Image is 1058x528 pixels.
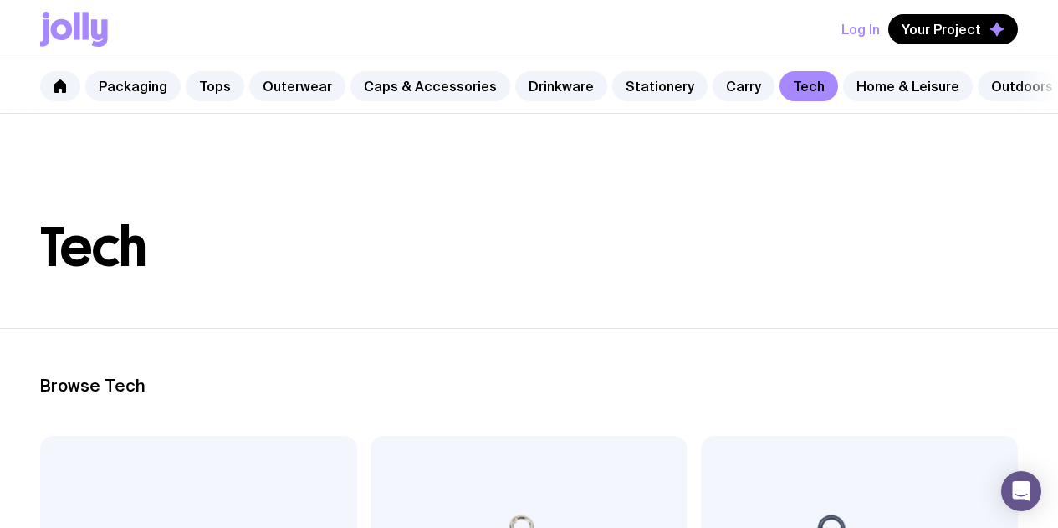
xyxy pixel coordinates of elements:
[843,71,973,101] a: Home & Leisure
[612,71,708,101] a: Stationery
[85,71,181,101] a: Packaging
[350,71,510,101] a: Caps & Accessories
[902,21,981,38] span: Your Project
[713,71,774,101] a: Carry
[888,14,1018,44] button: Your Project
[186,71,244,101] a: Tops
[841,14,880,44] button: Log In
[515,71,607,101] a: Drinkware
[40,376,1018,396] h2: Browse Tech
[40,221,1018,274] h1: Tech
[779,71,838,101] a: Tech
[249,71,345,101] a: Outerwear
[1001,471,1041,511] div: Open Intercom Messenger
